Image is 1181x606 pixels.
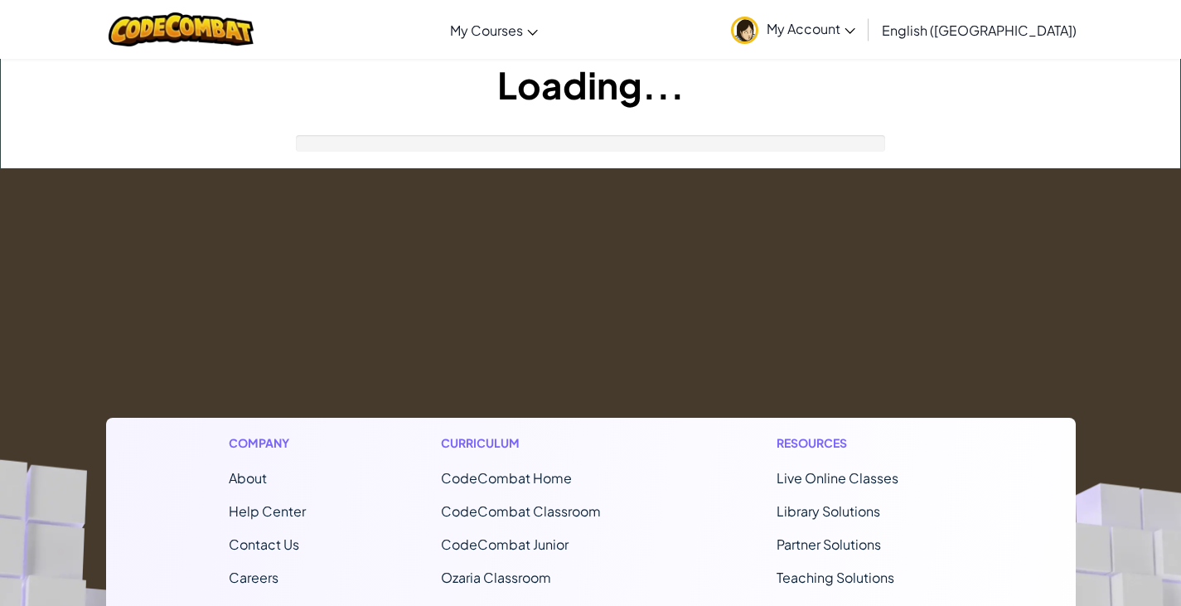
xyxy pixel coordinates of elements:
a: Library Solutions [777,502,880,520]
h1: Loading... [1,59,1180,110]
h1: Curriculum [441,434,641,452]
h1: Resources [777,434,953,452]
a: My Courses [442,7,546,52]
span: CodeCombat Home [441,469,572,487]
a: About [229,469,267,487]
a: English ([GEOGRAPHIC_DATA]) [874,7,1085,52]
a: Teaching Solutions [777,569,894,586]
span: My Account [767,20,855,37]
a: CodeCombat Junior [441,536,569,553]
img: CodeCombat logo [109,12,254,46]
a: My Account [723,3,864,56]
a: Ozaria Classroom [441,569,551,586]
span: English ([GEOGRAPHIC_DATA]) [882,22,1077,39]
a: Careers [229,569,278,586]
a: Partner Solutions [777,536,881,553]
a: CodeCombat Classroom [441,502,601,520]
h1: Company [229,434,306,452]
span: My Courses [450,22,523,39]
a: Live Online Classes [777,469,898,487]
img: avatar [731,17,758,44]
a: Help Center [229,502,306,520]
span: Contact Us [229,536,299,553]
